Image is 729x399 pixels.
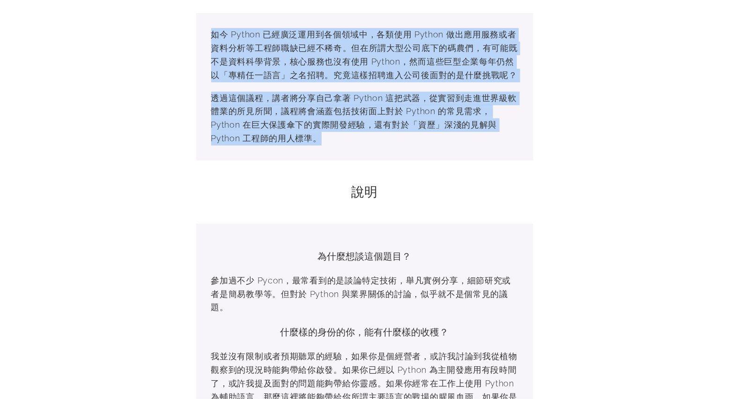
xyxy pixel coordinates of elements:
p: 透過這個議程，講者將分享自己拿著 Python 這把武器，從實習到走進世界級軟體業的所見所聞，議程將會涵蓋包括技術面上對於 Python 的常見需求，Python 在巨大保護傘下的實際開發經驗 ... [211,92,518,145]
p: 參加過不少 Pycon，最常看到的是談論特定技術，舉凡實例分享，細節研究或者是簡易教學等。但對於 Python 與業界關係的討論，似乎就不是個常見的議題。 [211,274,518,314]
h2: 說明 [196,183,533,201]
h3: 為什麼想談這個題目？ [211,250,518,263]
p: 如今 Python 已經廣泛運用到各個領域中，各類使用 Python 做出應用服務或者資料分析等工程師職缺已經不稀奇 。但在所謂大型公司底下的碼農們，有可能既不是資料科學背景，核心服務也沒有使用... [211,28,518,82]
h3: 什麼樣的身份的你，能有什麼樣的收穫？ [211,326,518,339]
